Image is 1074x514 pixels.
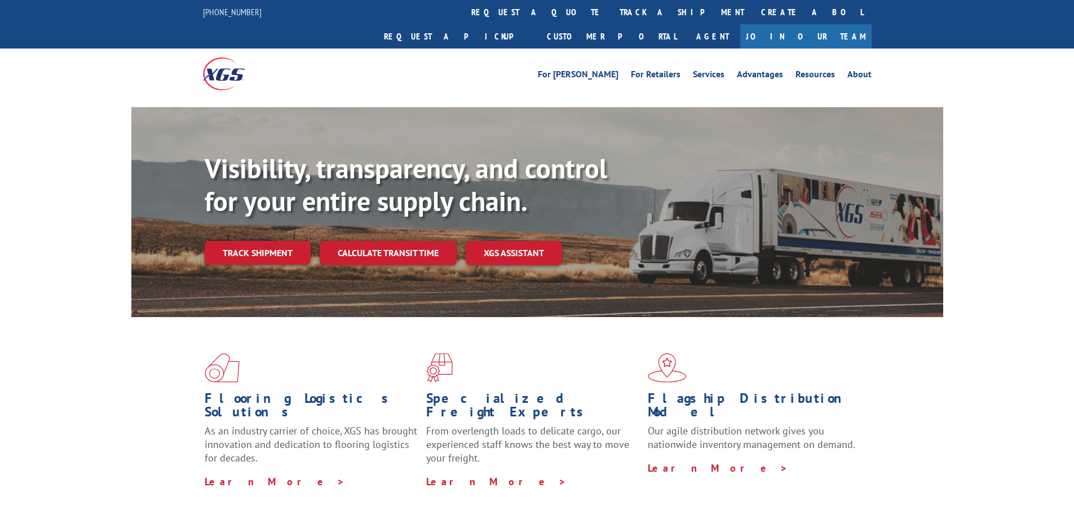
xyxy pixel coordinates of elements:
a: Customer Portal [538,24,685,49]
span: As an industry carrier of choice, XGS has brought innovation and dedication to flooring logistics... [205,424,417,464]
a: About [847,70,872,82]
a: Learn More > [426,475,567,488]
a: Learn More > [648,462,788,475]
a: Advantages [737,70,783,82]
h1: Flooring Logistics Solutions [205,392,418,424]
p: From overlength loads to delicate cargo, our experienced staff knows the best way to move your fr... [426,424,639,475]
a: Resources [795,70,835,82]
a: For Retailers [631,70,680,82]
a: Join Our Team [740,24,872,49]
b: Visibility, transparency, and control for your entire supply chain. [205,151,607,218]
a: Learn More > [205,475,345,488]
a: Calculate transit time [320,241,457,265]
a: Agent [685,24,740,49]
img: xgs-icon-flagship-distribution-model-red [648,353,687,383]
a: Request a pickup [375,24,538,49]
img: xgs-icon-total-supply-chain-intelligence-red [205,353,240,383]
a: Services [693,70,724,82]
a: For [PERSON_NAME] [538,70,618,82]
a: [PHONE_NUMBER] [203,6,262,17]
span: Our agile distribution network gives you nationwide inventory management on demand. [648,424,855,451]
a: Track shipment [205,241,311,265]
a: XGS ASSISTANT [466,241,562,265]
h1: Flagship Distribution Model [648,392,861,424]
h1: Specialized Freight Experts [426,392,639,424]
img: xgs-icon-focused-on-flooring-red [426,353,453,383]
